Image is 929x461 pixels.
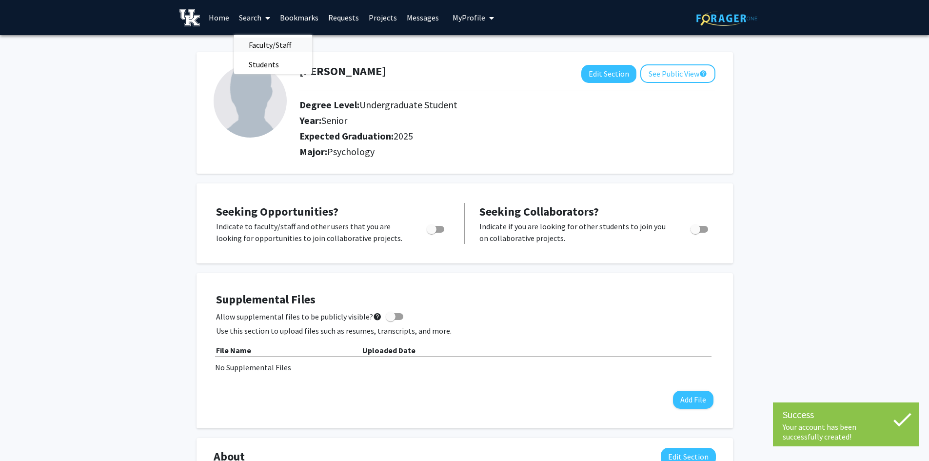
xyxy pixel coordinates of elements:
a: Students [234,57,312,72]
p: Indicate to faculty/staff and other users that you are looking for opportunities to join collabor... [216,220,408,244]
a: Faculty/Staff [234,38,312,52]
div: Toggle [687,220,713,235]
mat-icon: help [699,68,707,80]
iframe: Chat [7,417,41,454]
h2: Degree Level: [299,99,648,111]
span: Allow supplemental files to be publicly visible? [216,311,382,322]
mat-icon: help [373,311,382,322]
div: Toggle [423,220,450,235]
button: See Public View [640,64,715,83]
button: Add File [673,391,713,409]
span: Faculty/Staff [234,35,306,55]
a: Search [234,0,275,35]
a: Projects [364,0,402,35]
a: Requests [323,0,364,35]
span: Undergraduate Student [359,99,457,111]
span: Students [234,55,294,74]
div: No Supplemental Files [215,361,714,373]
span: Senior [321,114,347,126]
div: Success [783,407,909,422]
a: Home [204,0,234,35]
span: 2025 [394,130,413,142]
h4: Supplemental Files [216,293,713,307]
a: Bookmarks [275,0,323,35]
span: Seeking Opportunities? [216,204,338,219]
h2: Major: [299,146,715,158]
p: Use this section to upload files such as resumes, transcripts, and more. [216,325,713,337]
h1: [PERSON_NAME] [299,64,386,79]
a: Messages [402,0,444,35]
p: Indicate if you are looking for other students to join you on collaborative projects. [479,220,672,244]
h2: Expected Graduation: [299,130,648,142]
img: ForagerOne Logo [696,11,757,26]
div: Your account has been successfully created! [783,422,909,441]
h2: Year: [299,115,648,126]
img: Profile Picture [214,64,287,138]
span: Seeking Collaborators? [479,204,599,219]
img: University of Kentucky Logo [179,9,200,26]
b: Uploaded Date [362,345,415,355]
span: My Profile [453,13,485,22]
b: File Name [216,345,251,355]
button: Edit Section [581,65,636,83]
span: Psychology [327,145,375,158]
